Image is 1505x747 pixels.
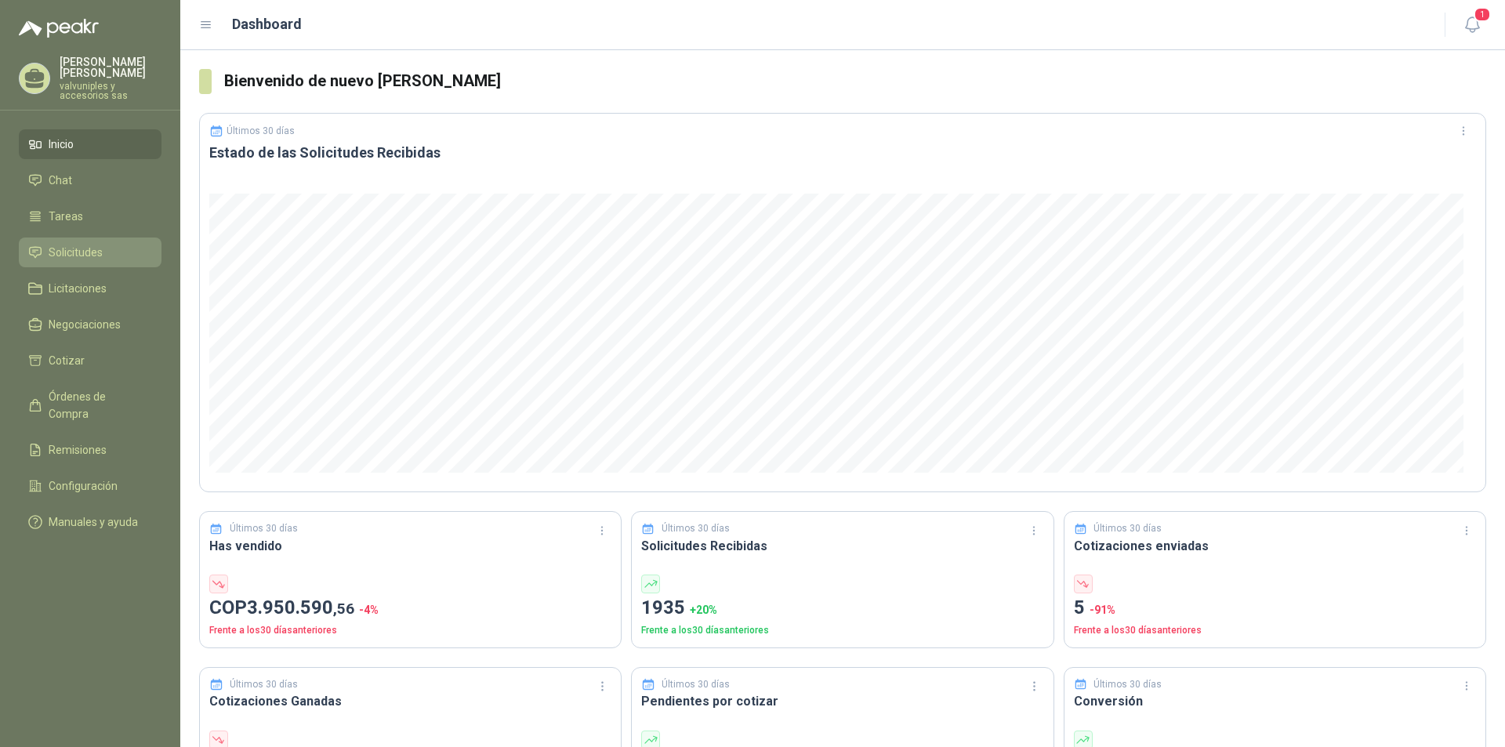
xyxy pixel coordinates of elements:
span: + 20 % [690,604,717,616]
a: Negociaciones [19,310,161,339]
p: Últimos 30 días [230,521,298,536]
span: Negociaciones [49,316,121,333]
span: -4 % [359,604,379,616]
h1: Dashboard [232,13,302,35]
h3: Conversión [1074,691,1476,711]
span: 1 [1474,7,1491,22]
a: Inicio [19,129,161,159]
span: -91 % [1090,604,1115,616]
a: Licitaciones [19,274,161,303]
p: Frente a los 30 días anteriores [209,623,611,638]
h3: Solicitudes Recibidas [641,536,1043,556]
span: Inicio [49,136,74,153]
a: Cotizar [19,346,161,375]
a: Solicitudes [19,238,161,267]
p: valvuniples y accesorios sas [60,82,161,100]
p: Últimos 30 días [1093,677,1162,692]
a: Chat [19,165,161,195]
span: Solicitudes [49,244,103,261]
span: Tareas [49,208,83,225]
button: 1 [1458,11,1486,39]
span: Cotizar [49,352,85,369]
a: Tareas [19,201,161,231]
span: Remisiones [49,441,107,459]
h3: Has vendido [209,536,611,556]
h3: Bienvenido de nuevo [PERSON_NAME] [224,69,1486,93]
p: 1935 [641,593,1043,623]
a: Remisiones [19,435,161,465]
a: Manuales y ayuda [19,507,161,537]
p: COP [209,593,611,623]
p: Últimos 30 días [662,677,730,692]
h3: Estado de las Solicitudes Recibidas [209,143,1476,162]
p: Últimos 30 días [230,677,298,692]
span: Órdenes de Compra [49,388,147,422]
span: 3.950.590 [247,597,354,618]
h3: Cotizaciones Ganadas [209,691,611,711]
p: Últimos 30 días [662,521,730,536]
p: Últimos 30 días [1093,521,1162,536]
span: Chat [49,172,72,189]
img: Logo peakr [19,19,99,38]
span: ,56 [333,600,354,618]
span: Manuales y ayuda [49,513,138,531]
p: Frente a los 30 días anteriores [1074,623,1476,638]
span: Licitaciones [49,280,107,297]
span: Configuración [49,477,118,495]
p: Últimos 30 días [227,125,295,136]
h3: Cotizaciones enviadas [1074,536,1476,556]
p: Frente a los 30 días anteriores [641,623,1043,638]
a: Órdenes de Compra [19,382,161,429]
h3: Pendientes por cotizar [641,691,1043,711]
p: 5 [1074,593,1476,623]
a: Configuración [19,471,161,501]
p: [PERSON_NAME] [PERSON_NAME] [60,56,161,78]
